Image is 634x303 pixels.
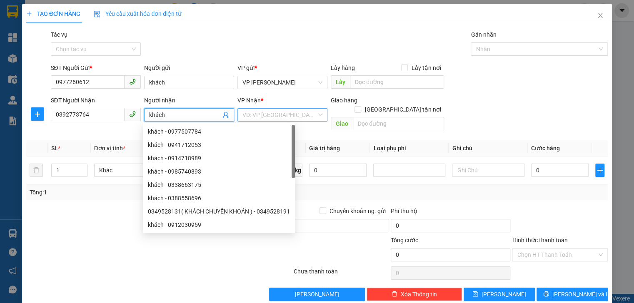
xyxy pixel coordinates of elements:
[143,138,295,151] div: khách - 0941712053
[391,237,418,243] span: Tổng cước
[370,140,449,156] th: Loại phụ phí
[94,10,182,17] span: Yêu cầu xuất hóa đơn điện tử
[294,164,302,177] span: kg
[309,145,340,151] span: Giá trị hàng
[331,75,350,89] span: Lấy
[537,288,608,301] button: printer[PERSON_NAME] và In
[148,180,290,189] div: khách - 0338663175
[242,76,322,89] span: VP Hoàng Liệt
[30,164,43,177] button: delete
[449,140,527,156] th: Ghi chú
[99,164,161,176] span: Khác
[331,97,357,104] span: Giao hàng
[295,290,339,299] span: [PERSON_NAME]
[30,188,245,197] div: Tổng: 1
[596,167,604,174] span: plus
[597,12,604,19] span: close
[222,112,229,118] span: user-add
[143,165,295,178] div: khách - 0985740893
[512,237,567,243] label: Hình thức thanh toán
[144,63,234,72] div: Người gửi
[129,111,136,117] span: phone
[331,65,355,71] span: Lấy hàng
[237,63,327,72] div: VP gửi
[464,288,535,301] button: save[PERSON_NAME]
[595,164,604,177] button: plus
[129,78,136,85] span: phone
[472,291,478,298] span: save
[148,167,290,176] div: khách - 0985740893
[51,63,141,72] div: SĐT Người Gửi
[401,290,437,299] span: Xóa Thông tin
[26,11,32,17] span: plus
[94,11,100,17] img: icon
[350,75,444,89] input: Dọc đường
[237,97,261,104] span: VP Nhận
[143,205,295,218] div: 0349528131( KHÁCH CHUYỂN KHOẢN ) - 0349528191
[269,288,364,301] button: [PERSON_NAME]
[148,207,290,216] div: 0349528131( KHÁCH CHUYỂN KHOẢN ) - 0349528191
[452,164,524,177] input: Ghi Chú
[331,117,353,130] span: Giao
[552,290,611,299] span: [PERSON_NAME] và In
[309,164,367,177] input: 0
[51,145,58,151] span: SL
[51,96,141,105] div: SĐT Người Nhận
[408,63,444,72] span: Lấy tận nơi
[326,206,389,216] span: Chuyển khoản ng. gửi
[543,291,549,298] span: printer
[26,10,80,17] span: TẠO ĐƠN HÀNG
[293,267,390,281] div: Chưa thanh toán
[31,107,44,121] button: plus
[144,96,234,105] div: Người nhận
[148,220,290,229] div: khách - 0912030959
[51,31,67,38] label: Tác vụ
[367,288,462,301] button: deleteXóa Thông tin
[143,191,295,205] div: khách - 0388558696
[143,218,295,231] div: khách - 0912030959
[391,206,511,219] div: Phí thu hộ
[148,194,290,203] div: khách - 0388558696
[148,154,290,163] div: khách - 0914718989
[143,125,295,138] div: khách - 0977507784
[531,145,560,151] span: Cước hàng
[392,291,397,298] span: delete
[31,111,44,117] span: plus
[353,117,444,130] input: Dọc đường
[471,31,496,38] label: Gán nhãn
[148,127,290,136] div: khách - 0977507784
[94,145,125,151] span: Đơn vị tính
[361,105,444,114] span: [GEOGRAPHIC_DATA] tận nơi
[143,151,295,165] div: khách - 0914718989
[589,4,612,27] button: Close
[482,290,526,299] span: [PERSON_NAME]
[143,178,295,191] div: khách - 0338663175
[148,140,290,149] div: khách - 0941712053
